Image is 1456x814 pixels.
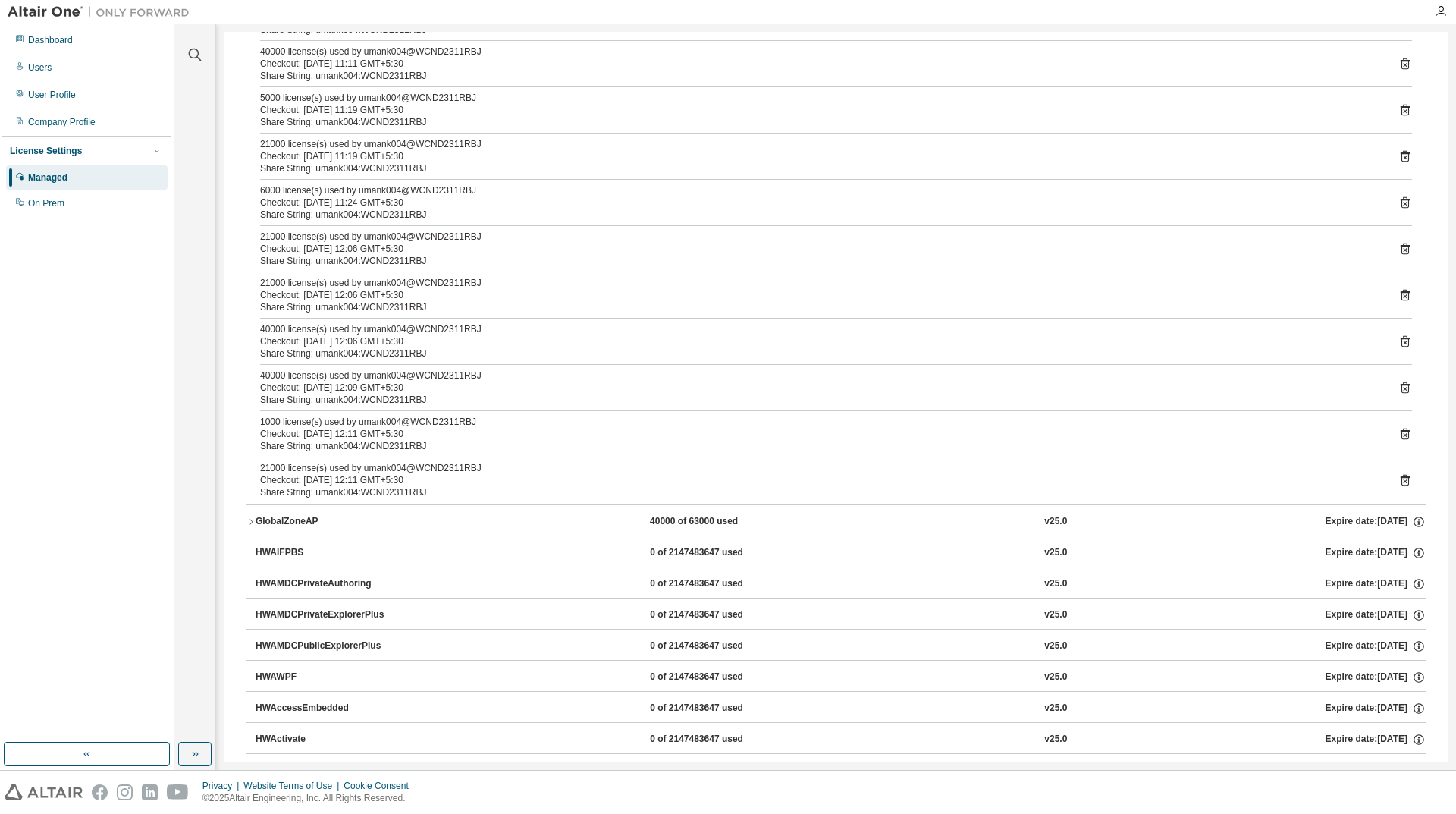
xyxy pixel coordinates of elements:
[28,89,76,101] div: User Profile
[260,70,1376,82] div: Share String: umank004:WCND2311RBJ
[28,197,64,209] div: On Prem
[256,630,1426,663] button: HWAMDCPublicExplorerPlus0 of 2147483647 usedv25.0Expire date:[DATE]
[256,723,1426,756] button: HWActivate0 of 2147483647 usedv25.0Expire date:[DATE]
[256,599,1426,632] button: HWAMDCPrivateExplorerPlus0 of 2147483647 usedv25.0Expire date:[DATE]
[650,577,786,591] div: 0 of 2147483647 used
[28,34,73,46] div: Dashboard
[28,171,67,184] div: Managed
[256,692,1426,725] button: HWAccessEmbedded0 of 2147483647 usedv25.0Expire date:[DATE]
[260,416,1376,428] div: 1000 license(s) used by umank004@WCND2311RBJ
[260,277,1376,289] div: 21000 license(s) used by umank004@WCND2311RBJ
[1326,546,1426,560] div: Expire date: [DATE]
[1044,702,1067,715] div: v25.0
[650,671,786,684] div: 0 of 2147483647 used
[260,347,1376,360] div: Share String: umank004:WCND2311RBJ
[260,231,1376,243] div: 21000 license(s) used by umank004@WCND2311RBJ
[1326,733,1426,746] div: Expire date: [DATE]
[256,536,1426,570] button: HWAIFPBS0 of 2147483647 usedv25.0Expire date:[DATE]
[260,323,1376,335] div: 40000 license(s) used by umank004@WCND2311RBJ
[260,92,1376,104] div: 5000 license(s) used by umank004@WCND2311RBJ
[260,255,1376,267] div: Share String: umank004:WCND2311RBJ
[260,289,1376,301] div: Checkout: [DATE] 12:06 GMT+5:30
[260,486,1376,498] div: Share String: umank004:WCND2311RBJ
[260,184,1376,196] div: 6000 license(s) used by umank004@WCND2311RBJ
[256,546,392,560] div: HWAIFPBS
[1044,515,1067,529] div: v25.0
[1326,577,1426,591] div: Expire date: [DATE]
[256,567,1426,601] button: HWAMDCPrivateAuthoring0 of 2147483647 usedv25.0Expire date:[DATE]
[344,780,417,792] div: Cookie Consent
[256,640,392,653] div: HWAMDCPublicExplorerPlus
[260,440,1376,452] div: Share String: umank004:WCND2311RBJ
[1044,577,1067,591] div: v25.0
[256,671,392,684] div: HWAWPF
[260,138,1376,150] div: 21000 license(s) used by umank004@WCND2311RBJ
[260,394,1376,406] div: Share String: umank004:WCND2311RBJ
[260,162,1376,174] div: Share String: umank004:WCND2311RBJ
[260,369,1376,382] div: 40000 license(s) used by umank004@WCND2311RBJ
[650,640,786,653] div: 0 of 2147483647 used
[260,46,1376,58] div: 40000 license(s) used by umank004@WCND2311RBJ
[256,608,392,622] div: HWAMDCPrivateExplorerPlus
[202,780,243,792] div: Privacy
[260,150,1376,162] div: Checkout: [DATE] 11:19 GMT+5:30
[650,546,786,560] div: 0 of 2147483647 used
[1044,608,1067,622] div: v25.0
[10,145,82,157] div: License Settings
[28,116,96,128] div: Company Profile
[256,754,1426,787] button: HWAcufwh0 of 2147483647 usedv25.0Expire date:[DATE]
[1326,515,1426,529] div: Expire date: [DATE]
[260,382,1376,394] div: Checkout: [DATE] 12:09 GMT+5:30
[1044,733,1067,746] div: v25.0
[92,784,108,800] img: facebook.svg
[650,702,786,715] div: 0 of 2147483647 used
[246,505,1426,539] button: GlobalZoneAP40000 of 63000 usedv25.0Expire date:[DATE]
[260,462,1376,474] div: 21000 license(s) used by umank004@WCND2311RBJ
[260,428,1376,440] div: Checkout: [DATE] 12:11 GMT+5:30
[117,784,133,800] img: instagram.svg
[8,5,197,20] img: Altair One
[256,577,392,591] div: HWAMDCPrivateAuthoring
[142,784,158,800] img: linkedin.svg
[260,474,1376,486] div: Checkout: [DATE] 12:11 GMT+5:30
[260,335,1376,347] div: Checkout: [DATE] 12:06 GMT+5:30
[650,608,786,622] div: 0 of 2147483647 used
[260,209,1376,221] div: Share String: umank004:WCND2311RBJ
[1326,671,1426,684] div: Expire date: [DATE]
[1044,546,1067,560] div: v25.0
[650,733,786,746] div: 0 of 2147483647 used
[28,61,52,74] div: Users
[1044,671,1067,684] div: v25.0
[1326,702,1426,715] div: Expire date: [DATE]
[202,792,418,805] p: © 2025 Altair Engineering, Inc. All Rights Reserved.
[260,116,1376,128] div: Share String: umank004:WCND2311RBJ
[256,702,392,715] div: HWAccessEmbedded
[1326,640,1426,653] div: Expire date: [DATE]
[5,784,83,800] img: altair_logo.svg
[260,243,1376,255] div: Checkout: [DATE] 12:06 GMT+5:30
[650,515,786,529] div: 40000 of 63000 used
[256,661,1426,694] button: HWAWPF0 of 2147483647 usedv25.0Expire date:[DATE]
[1044,640,1067,653] div: v25.0
[260,196,1376,209] div: Checkout: [DATE] 11:24 GMT+5:30
[167,784,189,800] img: youtube.svg
[243,780,344,792] div: Website Terms of Use
[260,58,1376,70] div: Checkout: [DATE] 11:11 GMT+5:30
[256,515,392,529] div: GlobalZoneAP
[260,104,1376,116] div: Checkout: [DATE] 11:19 GMT+5:30
[256,733,392,746] div: HWActivate
[260,301,1376,313] div: Share String: umank004:WCND2311RBJ
[1326,608,1426,622] div: Expire date: [DATE]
